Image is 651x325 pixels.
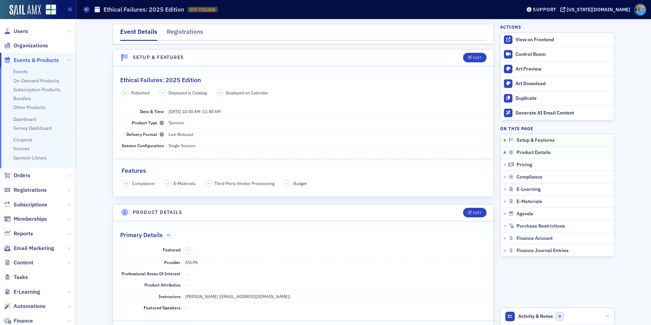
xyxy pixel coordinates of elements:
[500,125,615,131] h4: On this page
[203,109,221,114] time: 11:40 AM
[10,5,41,16] img: SailAMX
[517,174,542,180] span: Compliance
[14,28,28,35] span: Users
[473,211,481,215] div: Edit
[215,180,274,186] span: Third-Party Vendor Provisioning
[501,106,614,120] button: Generate AI Email Content
[144,282,180,288] span: Product Attributes
[4,274,28,281] a: Tasks
[567,6,630,13] div: [US_STATE][DOMAIN_NAME]
[517,211,533,217] span: Agenda
[4,288,40,296] a: E-Learning
[132,120,164,125] span: Product Type
[133,54,184,61] h4: Setup & Features
[4,303,46,310] a: Automations
[515,81,611,87] div: Art Download
[14,42,48,49] span: Organizations
[518,313,553,320] span: Activity & Notes
[463,53,487,62] button: Edit
[4,230,33,237] a: Reports
[4,28,28,35] a: Users
[4,186,47,194] a: Registrations
[182,109,200,114] time: 10:00 AM
[164,260,180,265] span: Provider
[208,181,210,186] span: –
[185,305,189,310] span: —
[14,317,33,325] span: Finance
[190,7,215,13] span: EVT-7201808
[13,155,47,161] a: Sponsor Library
[122,166,146,175] h2: Features
[14,303,46,310] span: Automations
[515,66,611,72] div: Art Preview
[174,180,195,186] span: E-Materials
[169,131,193,137] span: Live Webcast
[13,68,28,75] a: Events
[126,131,164,137] span: Delivery Format
[515,37,611,43] div: View on Frontend
[13,87,61,93] a: Subscription Products
[13,104,46,110] a: Other Products
[120,27,157,41] div: Event Details
[185,293,290,299] div: [PERSON_NAME] ([EMAIL_ADDRESS][DOMAIN_NAME])
[104,5,184,14] h1: Ethical Failures: 2025 Edition
[4,259,33,266] a: Content
[4,245,54,252] a: Email Marketing
[169,120,185,125] span: Seminar
[13,137,32,143] a: Coupons
[14,172,30,179] span: Orders
[14,230,33,237] span: Reports
[167,27,203,40] div: Registrations
[14,57,59,64] span: Events & Products
[122,143,164,148] span: Session Configuration
[517,199,542,205] span: E-Materials
[46,4,56,15] img: SailAMX
[515,110,611,116] div: Generate AI Email Content
[287,181,289,186] span: –
[14,215,47,223] span: Memberships
[14,288,40,296] span: E-Learning
[501,91,614,106] button: Duplicate
[14,245,54,252] span: Email Marketing
[560,7,633,12] button: [US_STATE][DOMAIN_NAME]
[473,56,481,60] div: Edit
[140,109,164,114] span: Date & Time
[169,109,181,114] span: [DATE]
[188,248,190,253] span: –
[13,78,59,84] a: On-Demand Products
[501,76,614,91] a: Art Download
[4,201,47,208] a: Subscriptions
[226,90,268,96] span: Displayed on Calendar
[517,248,569,254] span: Finance Journal Entries
[169,90,207,96] span: Displayed in Catalog
[120,231,163,239] h2: Primary Details
[133,209,182,216] h4: Product Details
[555,312,564,321] span: 0
[185,282,189,288] span: —
[169,109,221,114] span: –
[120,76,201,84] h2: Ethical Failures: 2025 Edition
[4,215,47,223] a: Memberships
[4,42,48,49] a: Organizations
[4,317,33,325] a: Finance
[169,143,195,148] span: Single Session
[515,51,611,58] div: Control Room
[517,137,555,143] span: Setup & Features
[122,271,180,276] span: Professional Areas Of Interest
[501,33,614,47] a: View on Frontend
[13,125,52,131] a: Survey Dashboard
[131,90,149,96] span: Published
[501,47,614,62] a: Control Room
[14,274,28,281] span: Tasks
[4,172,30,179] a: Orders
[159,294,180,299] span: Instructors
[517,162,532,168] span: Pricing
[185,271,189,276] span: —
[144,305,180,310] span: Featured Speakers
[13,116,36,122] a: Dashboard
[515,95,611,102] div: Duplicate
[463,208,487,217] button: Edit
[185,260,198,265] span: ASCPA
[293,180,307,186] span: Budget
